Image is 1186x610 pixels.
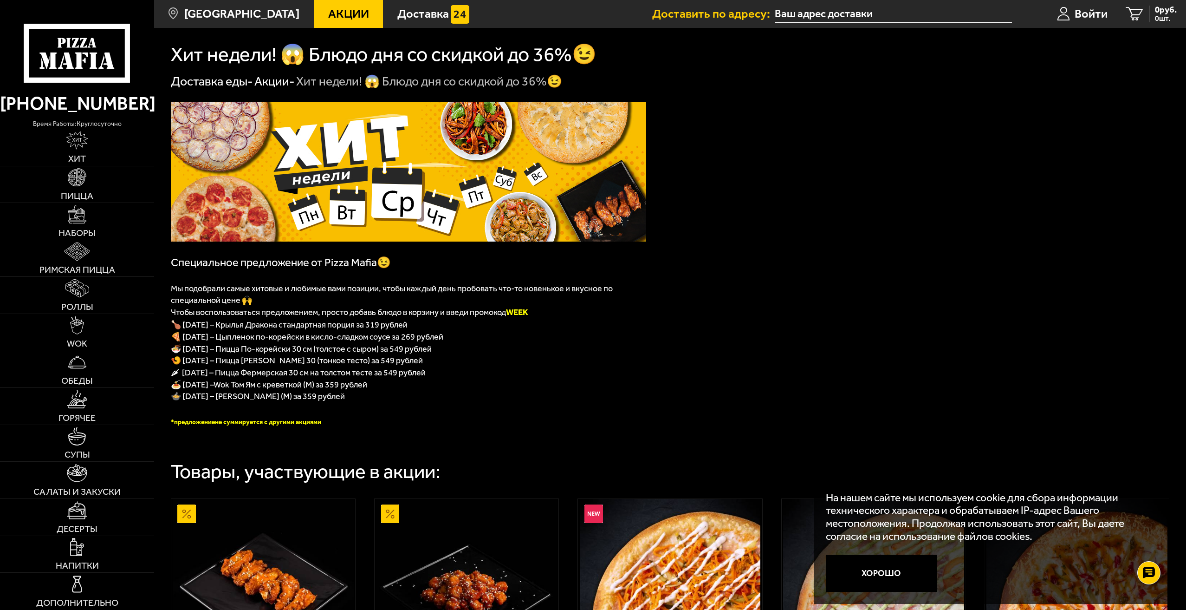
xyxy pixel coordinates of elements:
span: WOK [67,339,87,348]
b: WEEK [506,307,528,317]
span: 🍕 [DATE] – Цыпленок по-корейски в кисло-сладком соусе за 269 рублей [171,332,443,342]
span: Специальное предложение от Pizza Mafia😉 [171,256,391,269]
div: Хит недели! 😱 Блюдо дня со скидкой до 36%😉 [296,73,562,90]
span: Роллы [61,302,93,312]
span: Наборы [58,229,96,238]
button: Хорошо [826,555,937,592]
span: Пицца [61,191,93,201]
span: 🍜 [DATE] – Пицца По-корейски 30 см (толстое с сыром) за 549 рублей [171,344,432,354]
span: Дополнительно [36,598,118,608]
span: 0 руб. [1155,6,1177,14]
span: [GEOGRAPHIC_DATA] [184,8,299,20]
span: Обеды [61,376,93,386]
p: На нашем сайте мы используем cookie для сбора информации технического характера и обрабатываем IP... [826,492,1151,543]
span: Wok Том Ям с креветкой (M) за 359 рублей [214,380,367,390]
span: Доставка [397,8,449,20]
a: Акции- [254,74,295,89]
span: 🍗 [DATE] – Крылья Дракона стандартная порция за 319 рублей [171,320,408,330]
span: Римская пицца [39,265,115,275]
span: Акции [328,8,369,20]
span: Салаты и закуски [33,487,121,497]
input: Ваш адрес доставки [775,6,1012,23]
img: Акционный [177,505,196,523]
span: 🌶 [DATE] – Пицца Фермерская 30 см на толстом тесте за 549 рублей [171,367,426,378]
span: Мы подобрали самые хитовые и любимые вами позиции, чтобы каждый день пробовать что-то новенькое и... [171,283,613,306]
span: 🍲 [DATE] – [PERSON_NAME] (M) за 359 рублей [171,391,345,401]
span: Хит [68,154,86,164]
img: 15daf4d41897b9f0e9f617042186c801.svg [451,5,469,24]
span: не суммируется с другими акциями [215,418,321,426]
span: Войти [1075,8,1108,20]
div: Товары, участвующие в акции: [171,462,441,482]
span: Чтобы воспользоваться предложением, просто добавь блюдо в корзину и введи промокод [171,307,528,317]
span: Напитки [56,561,99,571]
span: Горячее [58,413,96,423]
span: 🍤 [DATE] – Пицца [PERSON_NAME] 30 (тонкое тесто) за 549 рублей [171,355,423,366]
span: Десерты [57,525,97,534]
span: *предложение [171,418,215,426]
span: 🍝 [DATE] – [171,380,214,390]
span: 0 шт. [1155,15,1177,22]
span: Доставить по адресу: [652,8,775,20]
img: 1024x1024 [171,102,646,242]
span: Супы [65,450,90,459]
img: Новинка [584,505,603,523]
a: Доставка еды- [171,74,253,89]
h1: Хит недели! 😱 Блюдо дня со скидкой до 36%😉 [171,45,596,65]
img: Акционный [381,505,400,523]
